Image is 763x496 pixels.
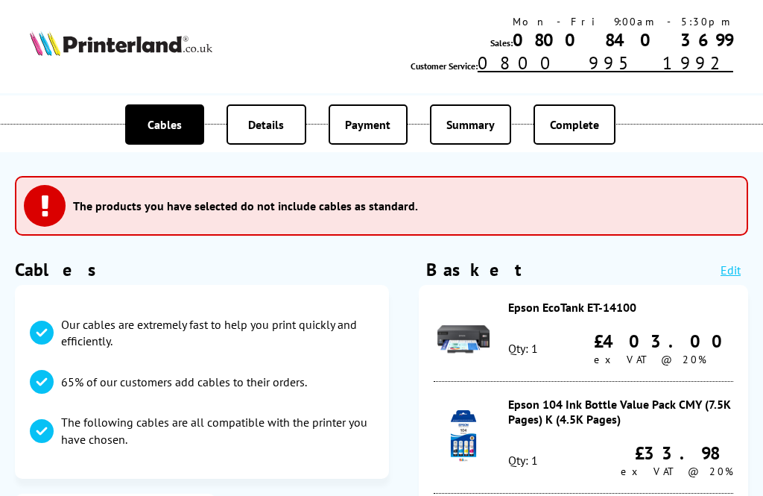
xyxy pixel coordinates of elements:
[508,453,538,468] div: Qty: 1
[345,117,390,132] span: Payment
[478,51,733,75] a: 0800 995 1992
[721,263,741,277] a: Edit
[437,410,490,462] img: Epson 104 Ink Bottle Value Pack CMY (7.5K Pages) K (4.5K Pages)
[621,465,733,478] span: ex VAT @ 20%
[411,60,478,72] span: Customer Service:
[30,31,212,57] img: Printerland Logo
[248,117,284,132] span: Details
[594,353,706,366] span: ex VAT @ 20%
[411,15,733,28] div: Mon - Fri 9:00am - 5:30pm
[15,258,389,281] h1: Cables
[490,37,513,48] span: Sales:
[61,374,307,390] p: 65% of our customers add cables to their orders.
[550,117,599,132] span: Complete
[508,341,538,356] div: Qty: 1
[446,117,495,132] span: Summary
[621,442,733,465] div: £33.98
[426,258,523,281] div: Basket
[437,306,490,358] img: Epson EcoTank ET-14100
[148,117,182,132] span: Cables
[508,300,733,315] div: Epson EcoTank ET-14100
[594,330,733,353] div: £403.00
[61,414,374,448] p: The following cables are all compatible with the printer you have chosen.
[513,28,733,51] a: 0800 840 3699
[508,397,733,427] div: Epson 104 Ink Bottle Value Pack CMY (7.5K Pages) K (4.5K Pages)
[73,198,418,213] h3: The products you have selected do not include cables as standard.
[61,316,374,350] p: Our cables are extremely fast to help you print quickly and efficiently.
